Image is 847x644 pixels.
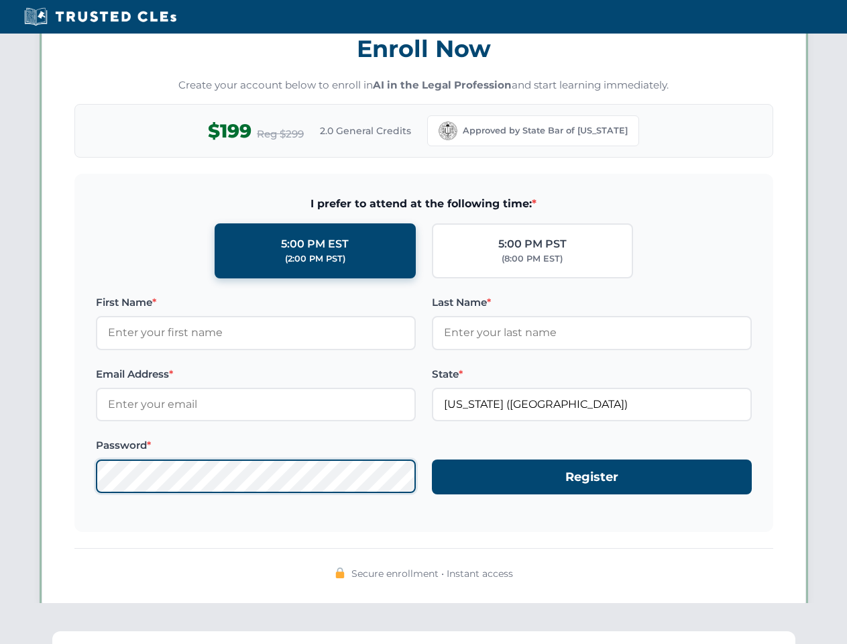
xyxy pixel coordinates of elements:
img: California Bar [439,121,457,140]
div: (2:00 PM PST) [285,252,345,266]
span: $199 [208,116,251,146]
label: Password [96,437,416,453]
div: 5:00 PM PST [498,235,567,253]
label: State [432,366,752,382]
span: Secure enrollment • Instant access [351,566,513,581]
span: I prefer to attend at the following time: [96,195,752,213]
input: Enter your first name [96,316,416,350]
button: Register [432,460,752,495]
input: California (CA) [432,388,752,421]
strong: AI in the Legal Profession [373,78,512,91]
input: Enter your last name [432,316,752,350]
p: Create your account below to enroll in and start learning immediately. [74,78,773,93]
label: Email Address [96,366,416,382]
span: Reg $299 [257,126,304,142]
input: Enter your email [96,388,416,421]
img: 🔒 [335,568,345,578]
div: 5:00 PM EST [281,235,349,253]
img: Trusted CLEs [20,7,180,27]
h3: Enroll Now [74,28,773,70]
span: Approved by State Bar of [US_STATE] [463,124,628,138]
label: First Name [96,294,416,311]
span: 2.0 General Credits [320,123,411,138]
div: (8:00 PM EST) [502,252,563,266]
label: Last Name [432,294,752,311]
